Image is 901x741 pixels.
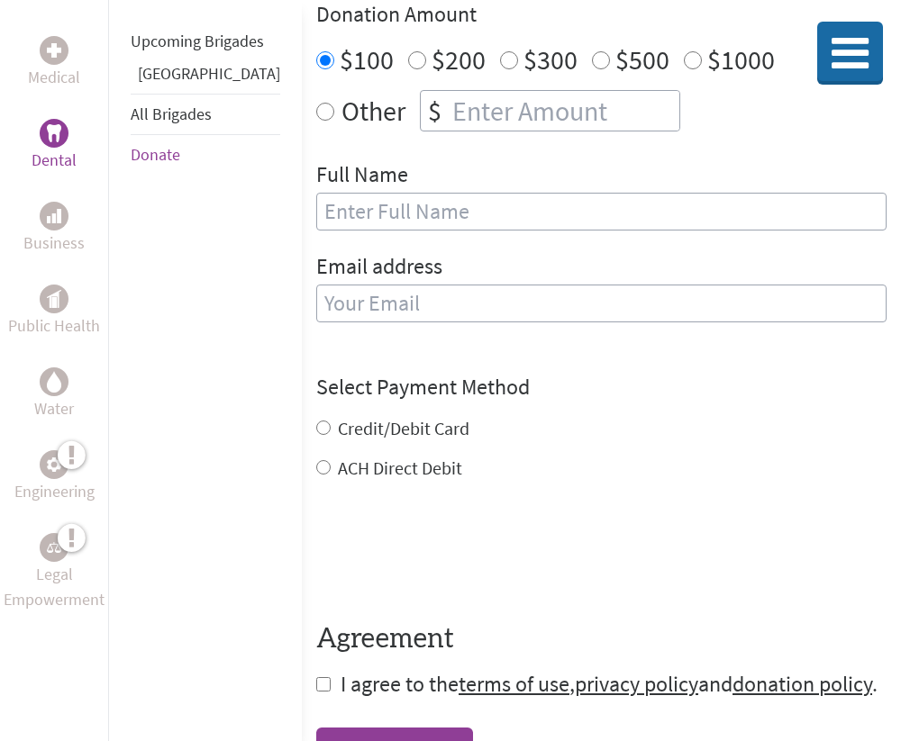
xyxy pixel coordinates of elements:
label: Email address [316,252,442,285]
label: ACH Direct Debit [338,456,462,479]
iframe: reCAPTCHA [316,517,590,587]
label: $500 [615,42,669,77]
img: Public Health [47,290,61,308]
img: Business [47,209,61,223]
a: [GEOGRAPHIC_DATA] [138,63,280,84]
img: Medical [47,43,61,58]
input: Enter Full Name [316,193,887,230]
div: Public Health [40,285,68,313]
p: Engineering [14,479,95,504]
img: Legal Empowerment [47,542,61,553]
p: Medical [28,65,80,90]
li: Upcoming Brigades [131,22,280,61]
li: Guatemala [131,61,280,94]
p: Public Health [8,313,100,339]
h4: Agreement [316,623,887,655]
h4: Select Payment Method [316,373,887,402]
a: Donate [131,144,180,165]
img: Water [47,371,61,392]
label: $100 [340,42,394,77]
span: I agree to the , and . [341,670,878,698]
a: Public HealthPublic Health [8,285,100,339]
img: Engineering [47,457,61,472]
a: Legal EmpowermentLegal Empowerment [4,533,105,612]
div: Medical [40,36,68,65]
div: Business [40,202,68,230]
div: Engineering [40,450,68,479]
img: Dental [47,124,61,141]
a: WaterWater [34,367,74,421]
a: MedicalMedical [28,36,80,90]
a: terms of use [459,670,569,698]
a: privacy policy [575,670,698,698]
label: Other [341,90,405,131]
div: Dental [40,119,68,148]
input: Enter Amount [449,91,679,131]
label: $300 [523,42,578,77]
a: Upcoming Brigades [131,31,264,51]
div: $ [421,91,449,131]
p: Legal Empowerment [4,562,105,612]
input: Your Email [316,285,887,322]
li: Donate [131,135,280,175]
a: EngineeringEngineering [14,450,95,504]
label: Full Name [316,160,408,193]
div: Legal Empowerment [40,533,68,562]
a: BusinessBusiness [23,202,85,256]
div: Water [40,367,68,396]
a: donation policy [733,670,872,698]
label: $200 [432,42,486,77]
a: DentalDental [32,119,77,173]
li: All Brigades [131,94,280,135]
p: Dental [32,148,77,173]
label: Credit/Debit Card [338,417,469,439]
p: Water [34,396,74,421]
p: Business [23,230,85,256]
a: All Brigades [131,104,212,124]
label: $1000 [707,42,775,77]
